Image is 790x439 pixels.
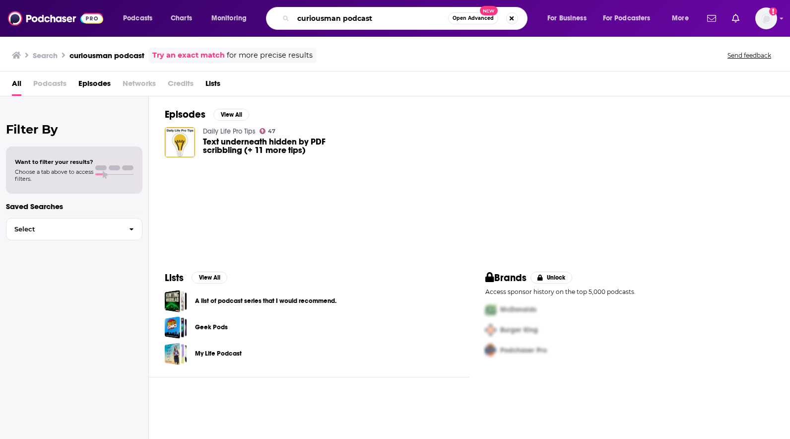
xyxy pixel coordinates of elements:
span: Podcasts [33,75,66,96]
span: McDonalds [500,305,536,314]
span: Credits [168,75,194,96]
svg: Add a profile image [769,7,777,15]
h3: curiousman podcast [69,51,144,60]
img: Second Pro Logo [481,320,500,340]
a: Episodes [78,75,111,96]
button: Send feedback [724,51,774,60]
span: 47 [268,129,275,134]
span: Logged in as AtriaBooks [755,7,777,29]
span: Open Advanced [453,16,494,21]
span: For Business [547,11,587,25]
span: For Podcasters [603,11,651,25]
span: Charts [171,11,192,25]
a: My Life Podcast [195,348,242,359]
span: Burger King [500,326,538,334]
a: Try an exact match [152,50,225,61]
a: Lists [205,75,220,96]
a: 47 [260,128,276,134]
p: Saved Searches [6,202,142,211]
button: Select [6,218,142,240]
span: New [480,6,498,15]
a: A list of podcast series that I would recommend. [195,295,336,306]
button: Open AdvancedNew [448,12,498,24]
button: open menu [665,10,701,26]
a: Text underneath hidden by PDF scribbling (+ 11 more tips) [203,138,360,154]
button: open menu [204,10,260,26]
span: Podcasts [123,11,152,25]
a: Charts [164,10,198,26]
img: Text underneath hidden by PDF scribbling (+ 11 more tips) [165,127,195,157]
img: User Profile [755,7,777,29]
h2: Episodes [165,108,205,121]
button: open menu [540,10,599,26]
span: for more precise results [227,50,313,61]
span: Select [6,226,121,232]
a: Geek Pods [165,316,187,339]
span: Choose a tab above to access filters. [15,168,93,182]
a: Daily Life Pro Tips [203,127,256,136]
a: A list of podcast series that I would recommend. [165,290,187,312]
img: Third Pro Logo [481,340,500,361]
a: My Life Podcast [165,343,187,365]
h3: Search [33,51,58,60]
a: Show notifications dropdown [703,10,720,27]
input: Search podcasts, credits, & more... [293,10,448,26]
p: Access sponsor history on the top 5,000 podcasts. [485,288,774,295]
span: More [672,11,689,25]
a: Geek Pods [195,322,228,333]
img: Podchaser - Follow, Share and Rate Podcasts [8,9,103,28]
a: EpisodesView All [165,108,249,121]
a: All [12,75,21,96]
h2: Filter By [6,122,142,137]
button: View All [192,272,227,284]
div: Search podcasts, credits, & more... [275,7,537,30]
a: ListsView All [165,272,227,284]
span: Monitoring [211,11,247,25]
a: Show notifications dropdown [728,10,743,27]
span: Networks [123,75,156,96]
span: Want to filter your results? [15,158,93,165]
button: open menu [596,10,665,26]
button: Show profile menu [755,7,777,29]
button: open menu [116,10,165,26]
span: Podchaser Pro [500,346,547,355]
h2: Lists [165,272,184,284]
button: View All [213,109,249,121]
h2: Brands [485,272,527,284]
img: First Pro Logo [481,299,500,320]
button: Unlock [530,272,573,284]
